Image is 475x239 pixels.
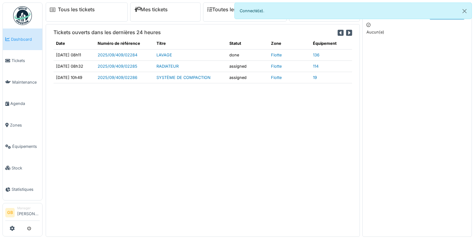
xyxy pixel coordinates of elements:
[13,6,32,25] img: Badge_color-CXgf-gQk.svg
[5,206,40,221] a: GB Manager[PERSON_NAME]
[98,53,137,57] a: 2025/09/409/02284
[54,38,95,49] th: Date
[12,186,40,192] span: Statistiques
[3,29,42,50] a: Dashboard
[3,114,42,136] a: Zones
[98,64,137,69] a: 2025/09/409/02285
[3,93,42,115] a: Agenda
[134,7,168,13] a: Mes tickets
[271,53,282,57] a: Flotte
[12,79,40,85] span: Maintenance
[268,38,310,49] th: Zone
[227,49,268,60] td: done
[310,38,352,49] th: Équipement
[313,64,319,69] a: 114
[10,122,40,128] span: Zones
[227,60,268,72] td: assigned
[98,75,137,80] a: 2025/09/409/02286
[10,101,40,107] span: Agenda
[156,53,172,57] a: LAVAGE
[207,7,254,13] a: Toutes les tâches
[313,53,319,57] a: 136
[271,64,282,69] a: Flotte
[227,38,268,49] th: Statut
[5,208,15,217] li: GB
[12,165,40,171] span: Stock
[227,72,268,83] td: assigned
[234,3,472,19] div: Connecté(e).
[54,72,95,83] td: [DATE] 10h49
[95,38,154,49] th: Numéro de référence
[313,75,317,80] a: 19
[3,157,42,179] a: Stock
[366,29,468,35] p: Aucun(e)
[54,60,95,72] td: [DATE] 08h32
[3,50,42,72] a: Tickets
[17,206,40,210] div: Manager
[58,7,95,13] a: Tous les tickets
[11,36,40,42] span: Dashboard
[3,71,42,93] a: Maintenance
[154,38,227,49] th: Titre
[3,136,42,158] a: Équipements
[12,58,40,64] span: Tickets
[12,143,40,149] span: Équipements
[3,179,42,200] a: Statistiques
[54,29,161,35] h6: Tickets ouverts dans les dernières 24 heures
[271,75,282,80] a: Flotte
[54,49,95,60] td: [DATE] 08h11
[17,206,40,219] li: [PERSON_NAME]
[156,64,179,69] a: RADIATEUR
[156,75,211,80] a: SYSTÈME DE COMPACTION
[457,3,472,19] button: Close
